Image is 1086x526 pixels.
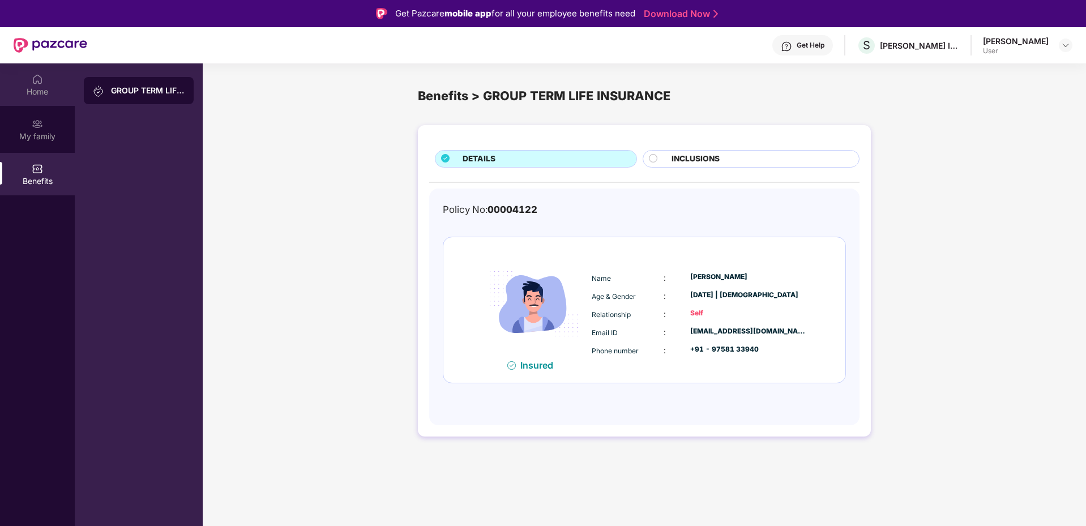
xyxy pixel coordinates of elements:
[797,41,824,50] div: Get Help
[93,85,104,97] img: svg+xml;base64,PHN2ZyB3aWR0aD0iMjAiIGhlaWdodD0iMjAiIHZpZXdCb3g9IjAgMCAyMCAyMCIgZmlsbD0ibm9uZSIgeG...
[592,347,639,355] span: Phone number
[664,309,666,319] span: :
[592,310,631,319] span: Relationship
[418,86,871,105] div: Benefits > GROUP TERM LIFE INSURANCE
[488,204,537,215] span: 00004122
[478,249,589,359] img: icon
[111,85,185,96] div: GROUP TERM LIFE INSURANCE
[690,326,807,337] div: [EMAIL_ADDRESS][DOMAIN_NAME]
[443,202,537,217] div: Policy No:
[1061,41,1070,50] img: svg+xml;base64,PHN2ZyBpZD0iRHJvcGRvd24tMzJ4MzIiIHhtbG5zPSJodHRwOi8vd3d3LnczLm9yZy8yMDAwL3N2ZyIgd2...
[520,360,560,371] div: Insured
[664,327,666,337] span: :
[664,345,666,355] span: :
[690,308,807,319] div: Self
[507,361,516,370] img: svg+xml;base64,PHN2ZyB4bWxucz0iaHR0cDovL3d3dy53My5vcmcvMjAwMC9zdmciIHdpZHRoPSIxNiIgaGVpZ2h0PSIxNi...
[863,39,870,52] span: S
[14,38,87,53] img: New Pazcare Logo
[664,291,666,301] span: :
[32,74,43,85] img: svg+xml;base64,PHN2ZyBpZD0iSG9tZSIgeG1sbnM9Imh0dHA6Ly93d3cudzMub3JnLzIwMDAvc3ZnIiB3aWR0aD0iMjAiIG...
[690,272,807,283] div: [PERSON_NAME]
[713,8,718,20] img: Stroke
[592,328,618,337] span: Email ID
[444,8,491,19] strong: mobile app
[880,40,959,51] div: [PERSON_NAME] INFOSOLUTIONS PRIVATE LIMITED
[32,118,43,130] img: svg+xml;base64,PHN2ZyB3aWR0aD0iMjAiIGhlaWdodD0iMjAiIHZpZXdCb3g9IjAgMCAyMCAyMCIgZmlsbD0ibm9uZSIgeG...
[592,292,636,301] span: Age & Gender
[983,46,1049,55] div: User
[376,8,387,19] img: Logo
[592,274,611,283] span: Name
[690,290,807,301] div: [DATE] | [DEMOGRAPHIC_DATA]
[32,163,43,174] img: svg+xml;base64,PHN2ZyBpZD0iQmVuZWZpdHMiIHhtbG5zPSJodHRwOi8vd3d3LnczLm9yZy8yMDAwL3N2ZyIgd2lkdGg9Ij...
[395,7,635,20] div: Get Pazcare for all your employee benefits need
[983,36,1049,46] div: [PERSON_NAME]
[781,41,792,52] img: svg+xml;base64,PHN2ZyBpZD0iSGVscC0zMngzMiIgeG1sbnM9Imh0dHA6Ly93d3cudzMub3JnLzIwMDAvc3ZnIiB3aWR0aD...
[664,273,666,283] span: :
[690,344,807,355] div: +91 - 97581 33940
[672,153,720,165] span: INCLUSIONS
[644,8,715,20] a: Download Now
[463,153,495,165] span: DETAILS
